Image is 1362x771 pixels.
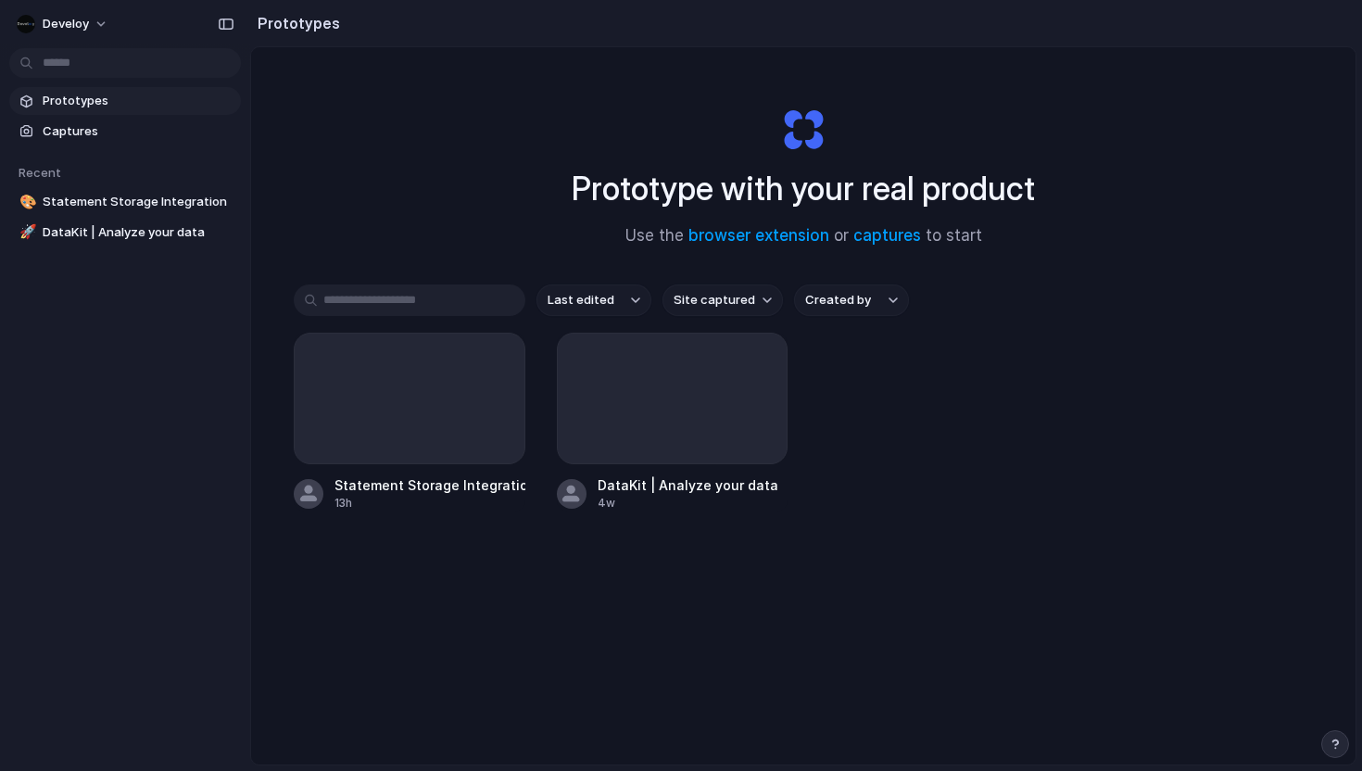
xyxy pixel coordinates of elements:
h1: Prototype with your real product [572,164,1035,213]
a: browser extension [688,226,829,245]
span: Develoy [43,15,89,33]
button: Site captured [662,284,783,316]
div: 4w [598,495,778,512]
span: Recent [19,165,61,180]
span: Site captured [674,291,755,310]
span: DataKit | Analyze your data [43,223,233,242]
h2: Prototypes [250,12,340,34]
a: captures [853,226,921,245]
a: Prototypes [9,87,241,115]
div: DataKit | Analyze your data [598,475,778,495]
span: Use the or to start [625,224,982,248]
button: Last edited [536,284,651,316]
button: Develoy [9,9,118,39]
button: Created by [794,284,909,316]
span: Statement Storage Integration [43,193,233,211]
a: 🚀DataKit | Analyze your data [9,219,241,246]
div: 🚀 [19,221,32,243]
span: Prototypes [43,92,233,110]
div: 🎨 [19,192,32,213]
span: Last edited [548,291,614,310]
span: Created by [805,291,871,310]
a: 🎨Statement Storage Integration [9,188,241,216]
button: 🎨 [17,193,35,211]
div: Statement Storage Integration [334,475,525,495]
div: 13h [334,495,525,512]
button: 🚀 [17,223,35,242]
span: Captures [43,122,233,141]
a: Captures [9,118,241,145]
a: Statement Storage Integration13h [294,333,525,512]
a: DataKit | Analyze your data4w [557,333,788,512]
